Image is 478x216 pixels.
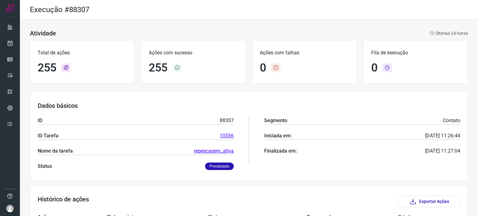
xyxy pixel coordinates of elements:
[425,132,460,140] p: [DATE] 11:26:44
[38,163,52,170] p: Status
[264,132,292,140] p: Iniciada em:
[260,49,349,57] p: Ações com falhas
[38,61,56,75] h1: 255
[443,117,460,124] p: Contato
[38,117,42,124] p: ID
[430,30,468,37] p: Últimas 24 horas
[38,49,127,57] p: Total de ações
[5,4,15,13] img: Logo
[149,49,238,57] p: Ações com sucesso
[260,61,266,75] h1: 0
[371,61,377,75] h1: 0
[6,205,14,212] img: avatar-user-boy.jpg
[425,147,460,155] p: [DATE] 11:27:04
[398,195,460,207] button: Exportar Ações
[30,30,56,37] h3: Atividade
[220,117,234,124] p: 88307
[38,132,59,140] p: ID Tarefa
[264,117,287,124] p: Segmento
[30,5,89,14] h2: Execução #88307
[38,195,89,207] h3: Histórico de ações
[38,147,73,155] p: Nome da tarefa
[38,102,460,109] h3: Dados básicos
[149,61,167,75] h1: 255
[264,147,297,155] p: Finalizada em:
[220,132,234,140] a: 10556
[194,147,234,155] a: repescagem_ativa
[205,163,234,170] p: Processado
[371,49,460,57] p: Fila de execução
